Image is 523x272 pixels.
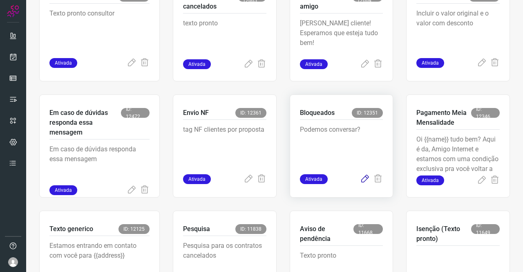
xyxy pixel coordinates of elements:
[49,144,150,185] p: Em caso de dúvidas responda essa mensagem
[49,58,77,68] span: Ativada
[300,18,383,59] p: [PERSON_NAME] cliente! Esperamos que esteja tudo bem!
[235,224,266,234] span: ID: 11838
[7,5,19,17] img: Logo
[416,9,500,49] p: Incluir o valor original e o valor com desconto
[300,174,328,184] span: Ativada
[49,108,121,137] p: Em caso de dúvidas responda essa mensagem
[183,108,209,118] p: Envio NF
[471,224,500,234] span: ID: 11649
[416,108,471,128] p: Pagamento Meia Mensalidade
[300,224,353,244] p: Aviso de pendência
[49,185,77,195] span: Ativada
[416,135,500,175] p: Oi {{name}} tudo bem? Aqui é da, Amigo Internet e estamos com uma condição exclusiva pra você vol...
[353,224,383,234] span: ID: 11668
[183,174,211,184] span: Ativada
[352,108,383,118] span: ID: 12351
[183,125,266,166] p: tag NF clientes por proposta
[300,125,383,166] p: Podemos conversar?
[235,108,266,118] span: ID: 12361
[118,224,150,234] span: ID: 12125
[183,18,266,59] p: texto pronto
[49,9,150,49] p: Texto pronto consultor
[8,257,18,267] img: avatar-user-boy.jpg
[183,224,210,234] p: Pesquisa
[416,175,444,185] span: Ativada
[416,58,444,68] span: Ativada
[121,108,150,118] span: ID: 12472
[183,59,211,69] span: Ativada
[300,108,335,118] p: Bloqueados
[471,108,500,118] span: ID: 12346
[300,59,328,69] span: Ativada
[416,224,471,244] p: Isenção (Texto pronto)
[49,224,93,234] p: Texto generico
